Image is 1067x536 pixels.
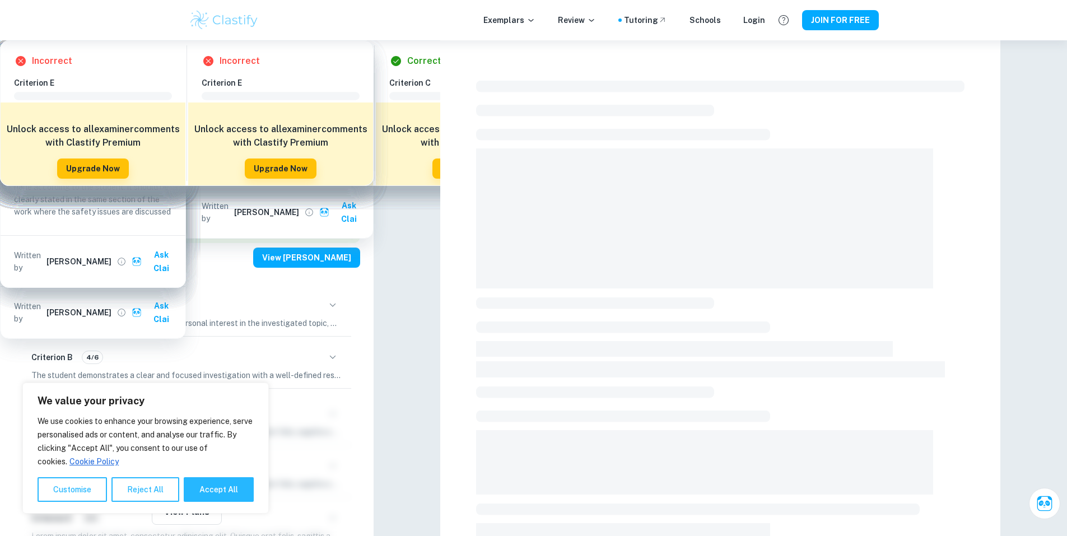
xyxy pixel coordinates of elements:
p: Written by [202,200,232,225]
button: Reject All [111,477,179,502]
button: Customise [38,477,107,502]
div: We value your privacy [22,383,269,514]
button: Ask Clai [317,195,369,229]
h6: Incorrect [32,54,72,68]
h6: Unlock access to all examiner comments with Clastify Premium [381,123,555,150]
a: Cookie Policy [69,456,119,467]
p: No statement regarding environmental issues or their lack of is stated. If there are none accordi... [14,156,172,218]
button: Upgrade Now [57,159,129,179]
h6: Criterion E [14,77,181,89]
p: Written by [14,249,44,274]
img: clai.svg [319,207,330,218]
button: Help and Feedback [774,11,793,30]
p: Exemplars [483,14,535,26]
p: The student did not provide evidence of personal interest in the investigated topic, which is nec... [31,317,342,329]
a: Login [743,14,765,26]
h6: Criterion B [31,351,73,363]
p: Written by [14,300,44,325]
h6: Incorrect [220,54,260,68]
h6: Criterion E [202,77,369,89]
img: Clastify logo [189,9,260,31]
button: JOIN FOR FREE [802,10,879,30]
p: The student demonstrates a clear and focused investigation with a well-defined research question.... [31,369,342,381]
h6: Correct [407,54,441,68]
p: We use cookies to enhance your browsing experience, serve personalised ads or content, and analys... [38,414,254,468]
h6: Criterion C [389,77,556,89]
h6: [PERSON_NAME] [46,255,111,268]
h6: [PERSON_NAME] [234,206,299,218]
h6: Unlock access to all examiner comments with Clastify Premium [194,123,367,150]
img: clai.svg [132,307,142,318]
span: 4/6 [82,352,102,362]
img: clai.svg [132,257,142,267]
button: Accept All [184,477,254,502]
p: We value your privacy [38,394,254,408]
button: View full profile [301,204,317,220]
button: View [PERSON_NAME] [253,248,360,268]
h6: Unlock access to all examiner comments with Clastify Premium [6,123,180,150]
button: Ask Clai [129,296,181,329]
button: View full profile [114,254,129,269]
a: Schools [689,14,721,26]
button: Upgrade Now [432,159,504,179]
a: Tutoring [624,14,667,26]
p: Review [558,14,596,26]
h6: [PERSON_NAME] [46,306,111,319]
h5: Examiner's summary [18,272,356,289]
button: View full profile [114,305,129,320]
button: Ask Clai [129,245,181,278]
button: Ask Clai [1029,488,1060,519]
button: Upgrade Now [245,159,316,179]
